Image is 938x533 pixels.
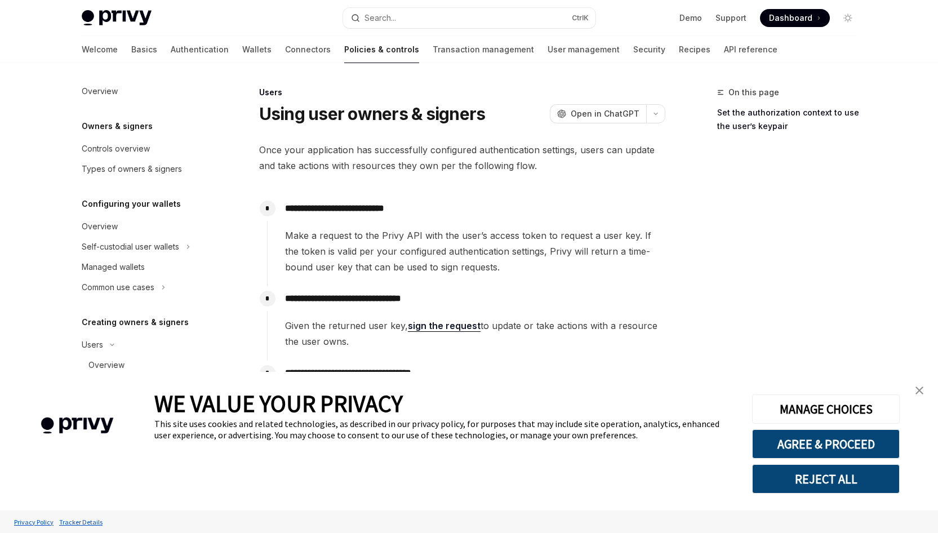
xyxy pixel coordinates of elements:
[82,85,118,98] div: Overview
[56,512,105,532] a: Tracker Details
[131,36,157,63] a: Basics
[572,14,589,23] span: Ctrl K
[73,237,217,257] button: Toggle Self-custodial user wallets section
[908,379,931,402] a: close banner
[679,36,710,63] a: Recipes
[408,320,481,332] a: sign the request
[82,240,179,254] div: Self-custodial user wallets
[728,86,779,99] span: On this page
[285,36,331,63] a: Connectors
[259,104,486,124] h1: Using user owners & signers
[752,429,900,459] button: AGREE & PROCEED
[364,11,396,25] div: Search...
[171,36,229,63] a: Authentication
[839,9,857,27] button: Toggle dark mode
[259,142,665,174] span: Once your application has successfully configured authentication settings, users can update and t...
[285,228,665,275] span: Make a request to the Privy API with the user’s access token to request a user key. If the token ...
[11,512,56,532] a: Privacy Policy
[752,394,900,424] button: MANAGE CHOICES
[752,464,900,494] button: REJECT ALL
[285,318,665,349] span: Given the returned user key, to update or take actions with a resource the user owns.
[154,389,403,418] span: WE VALUE YOUR PRIVACY
[154,418,735,441] div: This site uses cookies and related technologies, as described in our privacy policy, for purposes...
[259,87,665,98] div: Users
[82,142,150,156] div: Controls overview
[915,387,923,394] img: close banner
[82,260,145,274] div: Managed wallets
[73,139,217,159] a: Controls overview
[343,8,595,28] button: Open search
[82,338,103,352] div: Users
[242,36,272,63] a: Wallets
[82,281,154,294] div: Common use cases
[73,257,217,277] a: Managed wallets
[769,12,812,24] span: Dashboard
[17,401,137,450] img: company logo
[715,12,746,24] a: Support
[633,36,665,63] a: Security
[82,119,153,133] h5: Owners & signers
[724,36,777,63] a: API reference
[344,36,419,63] a: Policies & controls
[82,10,152,26] img: light logo
[73,81,217,101] a: Overview
[679,12,702,24] a: Demo
[82,316,189,329] h5: Creating owners & signers
[73,355,217,375] a: Overview
[73,335,217,355] button: Toggle Users section
[82,36,118,63] a: Welcome
[73,159,217,179] a: Types of owners & signers
[760,9,830,27] a: Dashboard
[82,197,181,211] h5: Configuring your wallets
[73,216,217,237] a: Overview
[82,162,182,176] div: Types of owners & signers
[550,104,646,123] button: Open in ChatGPT
[82,220,118,233] div: Overview
[548,36,620,63] a: User management
[717,104,866,135] a: Set the authorization context to use the user’s keypair
[433,36,534,63] a: Transaction management
[571,108,639,119] span: Open in ChatGPT
[73,277,217,297] button: Toggle Common use cases section
[88,358,125,372] div: Overview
